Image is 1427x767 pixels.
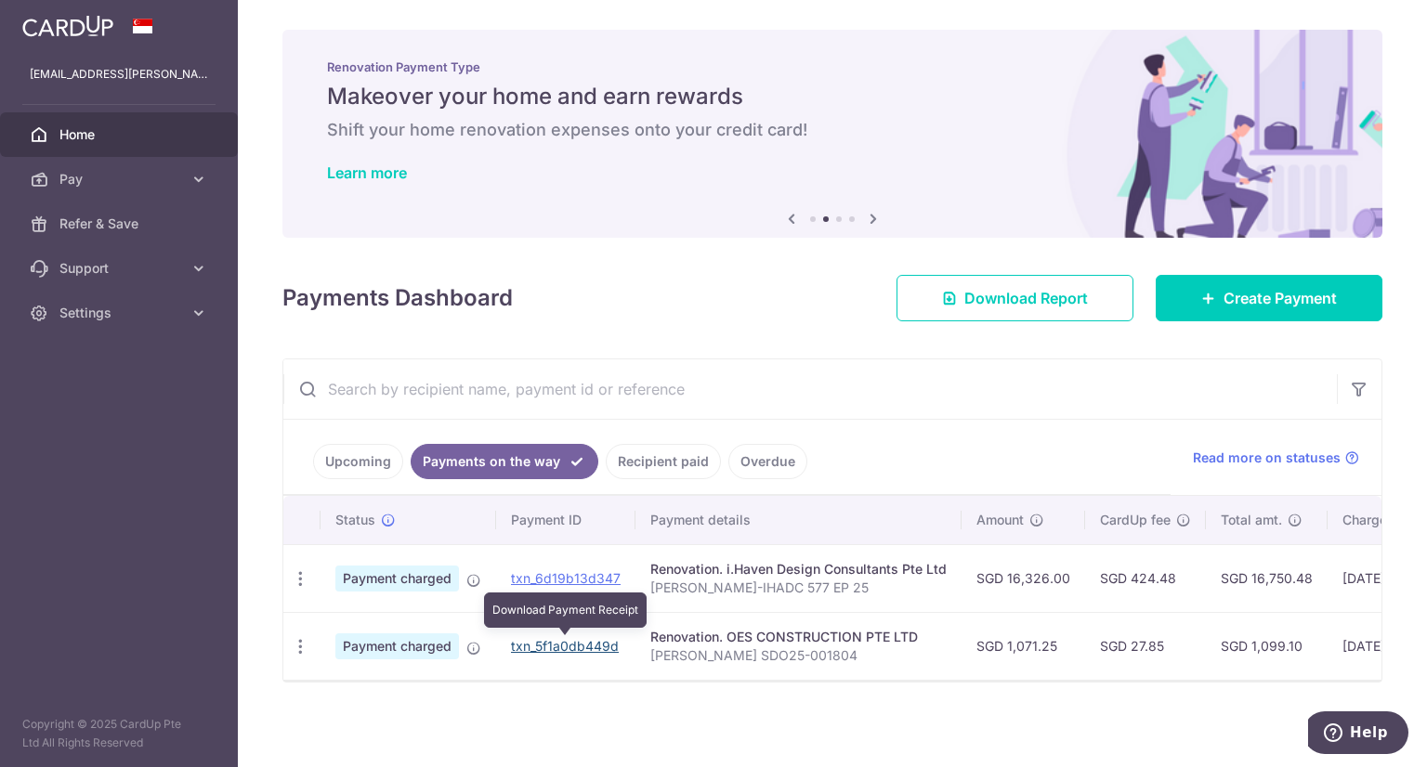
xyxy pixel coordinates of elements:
[59,125,182,144] span: Home
[650,628,947,646] div: Renovation. OES CONSTRUCTION PTE LTD
[635,496,962,544] th: Payment details
[1221,511,1282,529] span: Total amt.
[30,65,208,84] p: [EMAIL_ADDRESS][PERSON_NAME][DOMAIN_NAME]
[1342,511,1419,529] span: Charge date
[606,444,721,479] a: Recipient paid
[335,633,459,659] span: Payment charged
[650,646,947,665] p: [PERSON_NAME] SDO25-001804
[1193,448,1341,467] span: Read more on statuses
[484,592,647,628] div: Download Payment Receipt
[59,259,182,278] span: Support
[327,82,1338,111] h5: Makeover your home and earn rewards
[962,544,1085,612] td: SGD 16,326.00
[335,565,459,591] span: Payment charged
[897,275,1133,321] a: Download Report
[59,304,182,322] span: Settings
[511,570,621,586] a: txn_6d19b13d347
[1156,275,1382,321] a: Create Payment
[1308,711,1408,758] iframe: Opens a widget where you can find more information
[496,496,635,544] th: Payment ID
[650,560,947,578] div: Renovation. i.Haven Design Consultants Pte Ltd
[976,511,1024,529] span: Amount
[327,163,407,182] a: Learn more
[650,578,947,597] p: [PERSON_NAME]-IHADC 577 EP 25
[1193,448,1359,467] a: Read more on statuses
[283,359,1337,419] input: Search by recipient name, payment id or reference
[22,15,113,37] img: CardUp
[411,444,598,479] a: Payments on the way
[282,281,513,315] h4: Payments Dashboard
[1206,612,1328,680] td: SGD 1,099.10
[313,444,403,479] a: Upcoming
[728,444,807,479] a: Overdue
[59,214,182,233] span: Refer & Save
[962,612,1085,680] td: SGD 1,071.25
[964,287,1088,309] span: Download Report
[1100,511,1171,529] span: CardUp fee
[1206,544,1328,612] td: SGD 16,750.48
[1224,287,1337,309] span: Create Payment
[59,170,182,188] span: Pay
[335,511,375,529] span: Status
[282,30,1382,238] img: Renovation banner
[327,59,1338,74] p: Renovation Payment Type
[327,119,1338,141] h6: Shift your home renovation expenses onto your credit card!
[1085,612,1206,680] td: SGD 27.85
[1085,544,1206,612] td: SGD 424.48
[511,638,619,654] a: txn_5f1a0db449d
